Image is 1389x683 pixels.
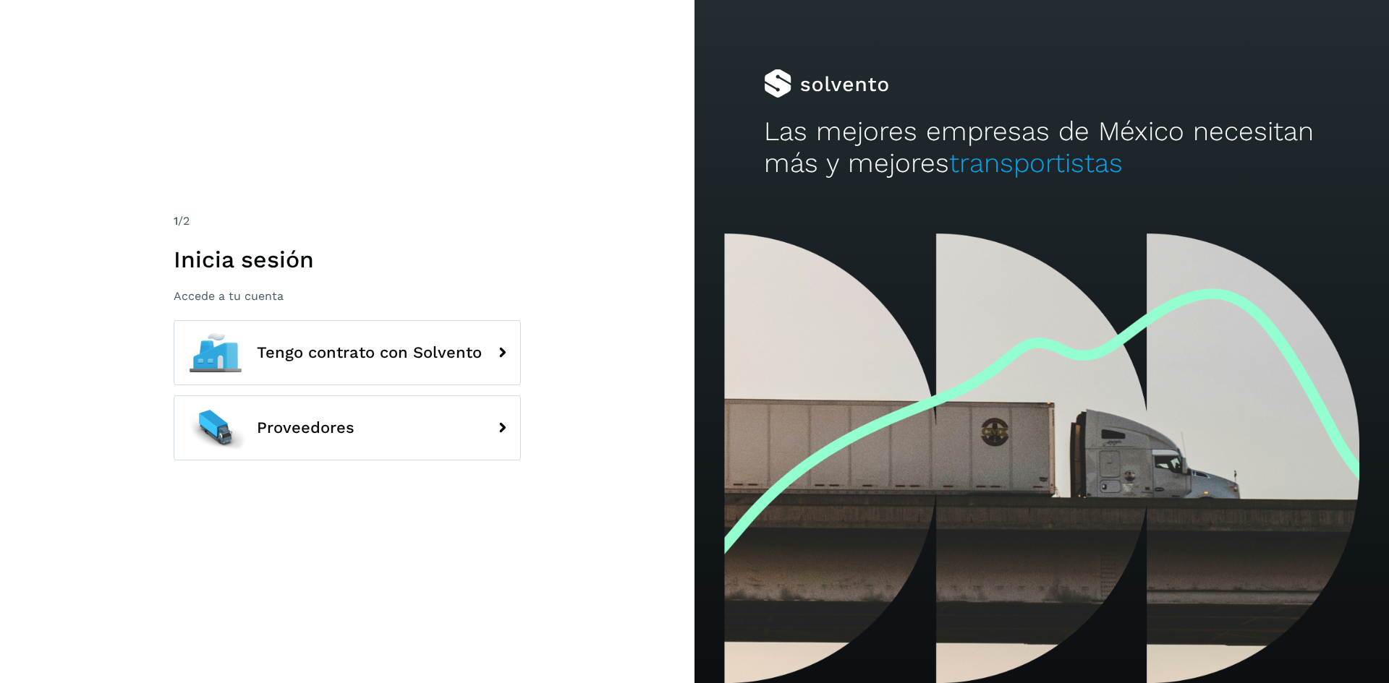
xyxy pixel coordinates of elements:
[174,246,521,273] h1: Inicia sesión
[257,344,482,361] span: Tengo contrato con Solvento
[949,147,1123,179] span: transportistas
[174,212,521,230] div: /2
[174,214,178,228] span: 1
[174,395,521,460] button: Proveedores
[764,116,1320,180] h2: Las mejores empresas de México necesitan más y mejores
[257,419,354,437] span: Proveedores
[174,289,521,303] p: Accede a tu cuenta
[174,320,521,385] button: Tengo contrato con Solvento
